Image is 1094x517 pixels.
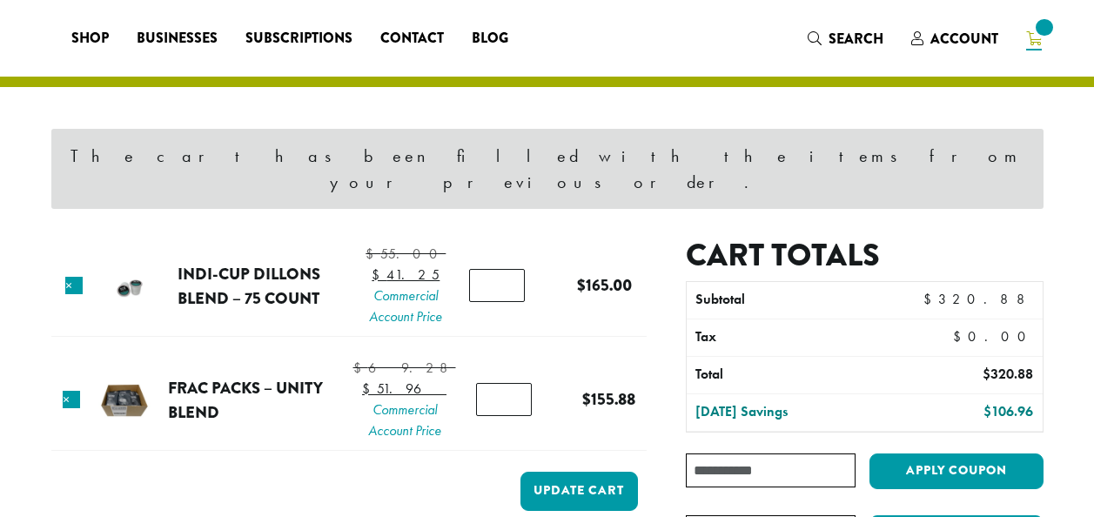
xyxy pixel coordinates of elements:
th: Subtotal [687,282,900,319]
bdi: 165.00 [577,273,632,297]
bdi: 41.25 [372,265,440,284]
a: Frac Packs – Unity Blend [168,376,323,424]
span: Account [930,29,998,49]
th: [DATE] Savings [687,394,900,431]
a: Account [897,24,1012,53]
bdi: 155.88 [582,387,635,411]
img: Indi-Cup Dillons Blend - 75 count [102,258,158,315]
h2: Cart totals [686,237,1043,274]
span: $ [923,290,938,308]
a: Contact [366,24,458,52]
span: $ [366,245,380,263]
span: $ [577,273,586,297]
a: Search [794,24,897,53]
a: Subscriptions [232,24,366,52]
bdi: 69.28 [353,359,456,377]
span: Blog [472,28,508,50]
span: Commercial Account Price [353,399,456,441]
img: DCR Frac Pack | Pre-Ground Pre-Portioned Coffees [96,373,152,429]
th: Total [687,357,900,393]
a: Remove this item [65,277,83,294]
bdi: 106.96 [983,402,1033,420]
span: $ [362,379,377,398]
span: $ [983,365,990,383]
bdi: 55.00 [366,245,446,263]
a: Remove this item [63,391,80,408]
th: Tax [687,319,938,356]
input: Product quantity [476,383,532,416]
span: $ [953,327,968,346]
span: $ [582,387,591,411]
span: Subscriptions [245,28,352,50]
span: Shop [71,28,109,50]
bdi: 51.96 [362,379,446,398]
span: $ [983,402,991,420]
button: Apply coupon [869,453,1044,489]
span: Businesses [137,28,218,50]
span: Commercial Account Price [366,285,446,327]
button: Update cart [520,472,638,511]
a: Indi-Cup Dillons Blend – 75 count [178,262,320,310]
bdi: 320.88 [923,290,1033,308]
a: Blog [458,24,522,52]
div: The cart has been filled with the items from your previous order. [51,129,1044,209]
span: Search [829,29,883,49]
bdi: 0.00 [953,327,1034,346]
bdi: 320.88 [983,365,1033,383]
a: Shop [57,24,123,52]
span: $ [372,265,386,284]
span: $ [353,359,368,377]
a: Businesses [123,24,232,52]
span: Contact [380,28,444,50]
input: Product quantity [469,269,525,302]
